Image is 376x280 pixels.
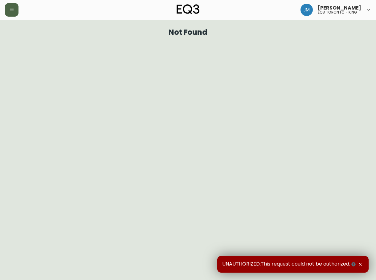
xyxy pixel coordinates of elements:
[300,4,313,16] img: b88646003a19a9f750de19192e969c24
[169,30,208,35] h1: Not Found
[222,261,357,268] span: UNAUTHORIZED:This request could not be authorized.
[177,4,199,14] img: logo
[318,6,361,10] span: [PERSON_NAME]
[318,10,357,14] h5: eq3 toronto - king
